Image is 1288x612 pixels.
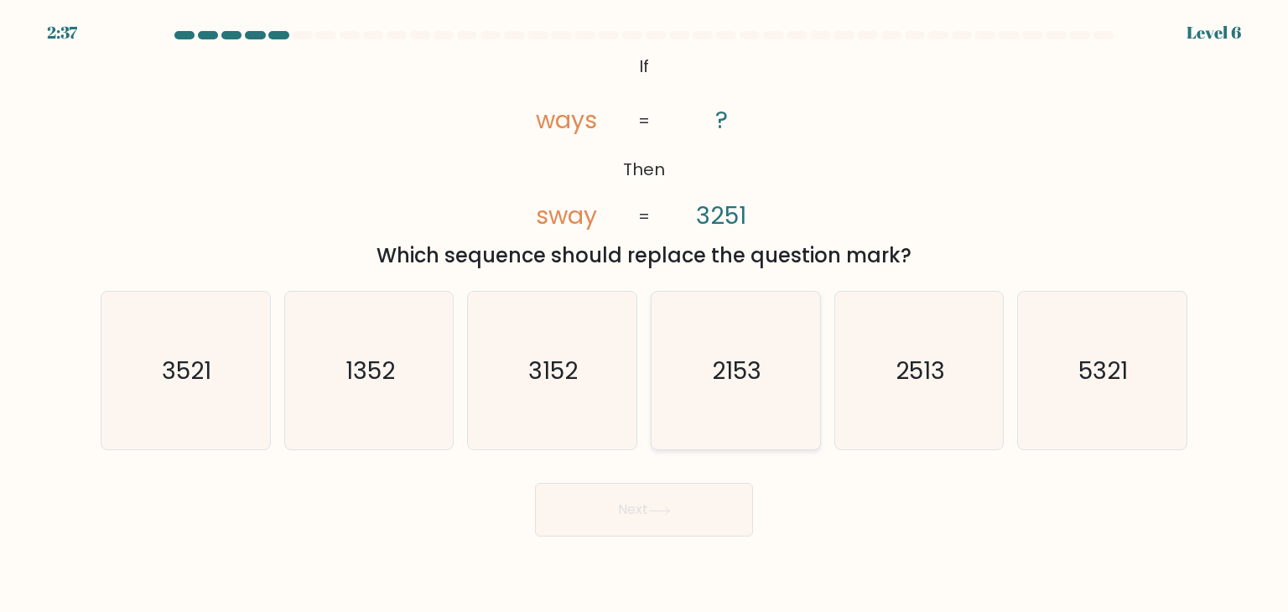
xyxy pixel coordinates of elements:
[623,158,665,181] tspan: Then
[345,354,395,387] text: 1352
[163,354,212,387] text: 3521
[535,483,753,537] button: Next
[536,199,597,232] tspan: sway
[896,354,945,387] text: 2513
[715,103,728,137] tspan: ?
[1079,354,1129,387] text: 5321
[638,205,650,228] tspan: =
[1187,20,1241,45] div: Level 6
[47,20,77,45] div: 2:37
[713,354,762,387] text: 2153
[111,241,1177,271] div: Which sequence should replace the question mark?
[696,199,746,232] tspan: 3251
[536,103,597,137] tspan: ways
[495,50,793,234] svg: @import url('[URL][DOMAIN_NAME]);
[639,54,649,78] tspan: If
[529,354,579,387] text: 3152
[638,109,650,132] tspan: =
